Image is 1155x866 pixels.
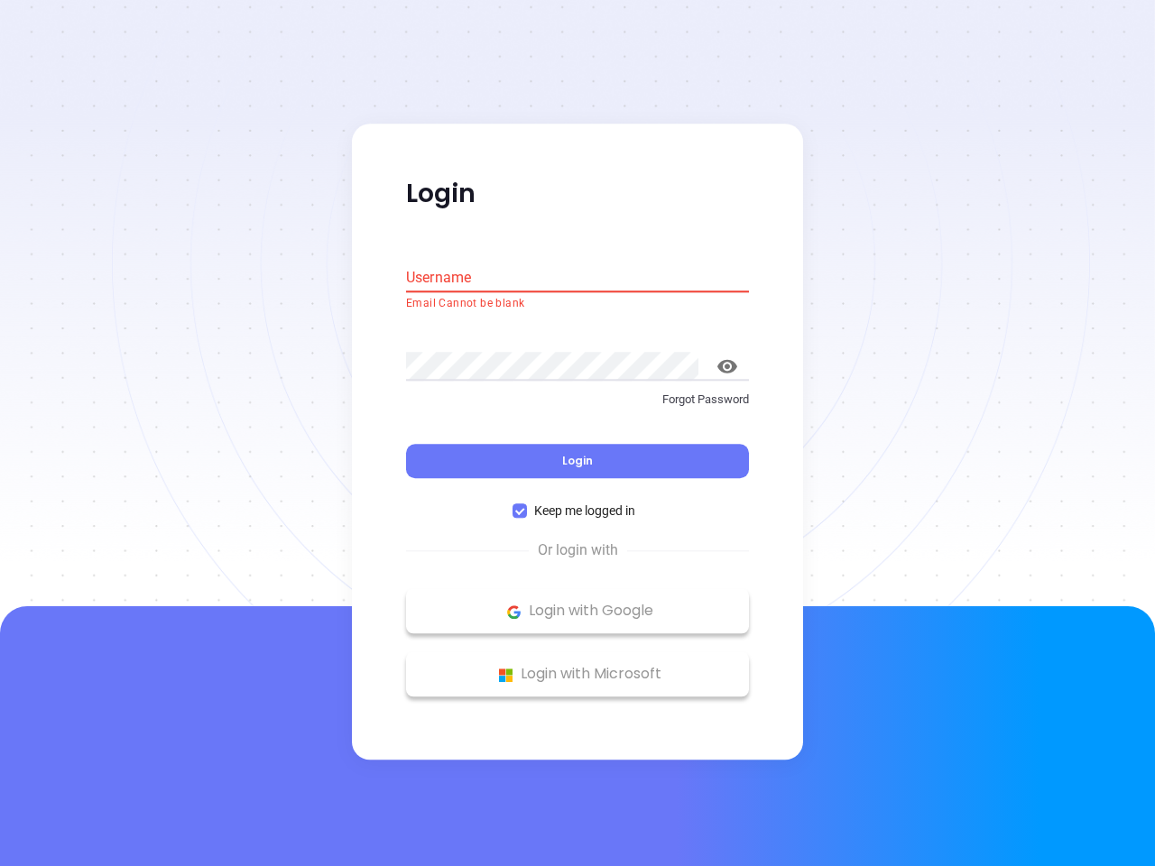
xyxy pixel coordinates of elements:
p: Forgot Password [406,391,749,409]
span: Or login with [529,540,627,562]
button: Login [406,445,749,479]
button: Microsoft Logo Login with Microsoft [406,652,749,697]
span: Login [562,454,593,469]
p: Login with Google [415,598,740,625]
p: Email Cannot be blank [406,295,749,313]
a: Forgot Password [406,391,749,423]
p: Login [406,178,749,210]
img: Microsoft Logo [494,664,517,686]
button: Google Logo Login with Google [406,589,749,634]
span: Keep me logged in [527,502,642,521]
p: Login with Microsoft [415,661,740,688]
button: toggle password visibility [706,345,749,388]
img: Google Logo [503,601,525,623]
